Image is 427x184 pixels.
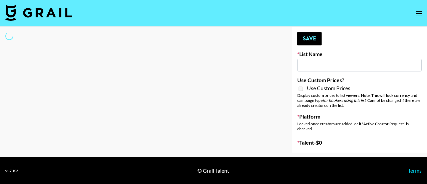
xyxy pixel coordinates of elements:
label: Use Custom Prices? [297,77,422,83]
a: Terms [408,167,422,174]
label: Platform [297,113,422,120]
em: for bookers using this list [323,98,366,103]
button: open drawer [412,7,426,20]
div: © Grail Talent [197,167,229,174]
img: Grail Talent [5,5,72,21]
label: List Name [297,51,422,57]
button: Save [297,32,322,45]
label: Talent - $ 0 [297,139,422,146]
div: v 1.7.106 [5,169,18,173]
div: Locked once creators are added, or if "Active Creator Request" is checked. [297,121,422,131]
div: Display custom prices to list viewers. Note: This will lock currency and campaign type . Cannot b... [297,93,422,108]
span: Use Custom Prices [307,85,350,91]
